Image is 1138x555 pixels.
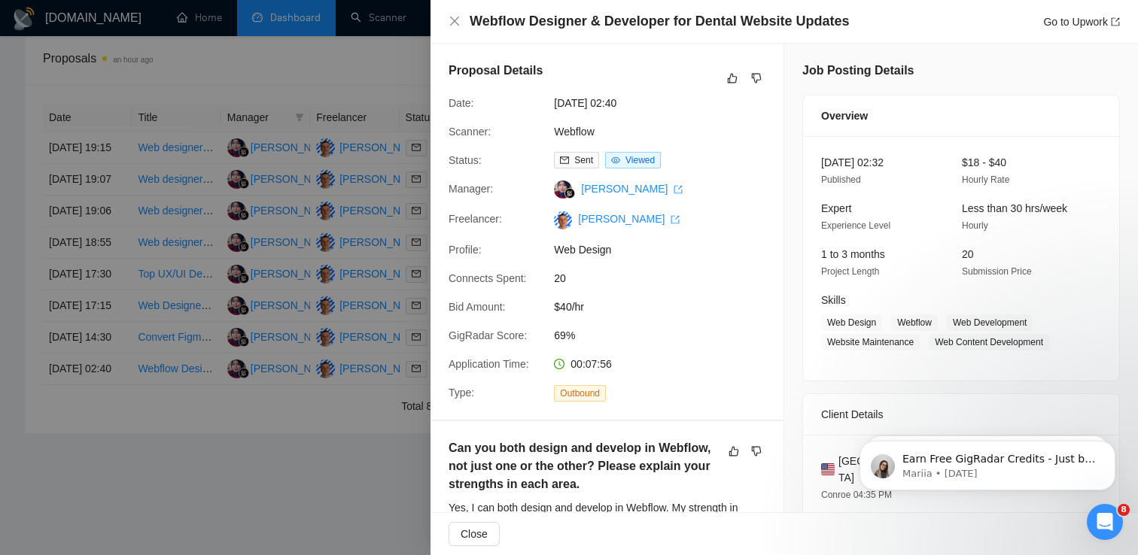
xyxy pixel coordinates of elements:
[821,334,920,350] span: Website Maintenance
[611,156,620,165] span: eye
[449,439,718,493] h5: Can you both design and develop in Webflow, not just one or the other? Please explain your streng...
[727,72,738,84] span: like
[821,294,846,306] span: Skills
[449,15,461,27] span: close
[962,156,1006,168] span: $18 - $40
[461,526,488,542] span: Close
[962,248,974,260] span: 20
[751,72,762,84] span: dislike
[674,185,683,194] span: export
[821,174,861,185] span: Published
[1118,504,1130,516] span: 8
[962,220,988,231] span: Hourly
[729,445,739,457] span: like
[554,211,572,229] img: c1HiYZJLYaSzooXHOeWCz3hTd5Ht9aZYjlyY1rp-klCMEt8U_S66z40Q882I276L5Y
[747,69,765,87] button: dislike
[837,409,1138,514] iframe: Intercom notifications message
[449,183,493,195] span: Manager:
[449,15,461,28] button: Close
[449,272,527,284] span: Connects Spent:
[821,461,835,478] img: 🇺🇸
[581,183,683,195] a: [PERSON_NAME] export
[947,314,1033,331] span: Web Development
[571,358,612,370] span: 00:07:56
[1087,504,1123,540] iframe: Intercom live chat
[470,12,849,31] h4: Webflow Designer & Developer for Dental Website Updates
[723,69,741,87] button: like
[449,301,506,313] span: Bid Amount:
[962,266,1032,277] span: Submission Price
[449,97,473,109] span: Date:
[891,314,938,331] span: Webflow
[821,490,892,500] span: Conroe 04:35 PM
[449,522,500,546] button: Close
[751,445,762,457] span: dislike
[554,270,780,287] span: 20
[554,385,606,402] span: Outbound
[821,202,851,214] span: Expert
[671,215,680,224] span: export
[625,155,655,165] span: Viewed
[929,334,1049,350] span: Web Content Development
[821,108,868,124] span: Overview
[747,442,765,460] button: dislike
[554,359,564,369] span: clock-circle
[1111,17,1120,26] span: export
[449,154,482,166] span: Status:
[962,174,1009,185] span: Hourly Rate
[725,442,743,460] button: like
[821,248,885,260] span: 1 to 3 months
[554,241,780,258] span: Web Design
[554,299,780,315] span: $40/hr
[962,202,1067,214] span: Less than 30 hrs/week
[578,213,680,225] a: [PERSON_NAME] export
[449,358,529,370] span: Application Time:
[449,62,543,80] h5: Proposal Details
[554,126,594,138] a: Webflow
[449,244,482,256] span: Profile:
[1043,16,1120,28] a: Go to Upworkexport
[821,156,884,168] span: [DATE] 02:32
[554,327,780,344] span: 69%
[821,394,1101,435] div: Client Details
[560,156,569,165] span: mail
[449,126,491,138] span: Scanner:
[449,387,474,399] span: Type:
[564,188,575,199] img: gigradar-bm.png
[449,329,527,341] span: GigRadar Score:
[574,155,593,165] span: Sent
[802,62,914,80] h5: Job Posting Details
[554,95,780,111] span: [DATE] 02:40
[821,314,882,331] span: Web Design
[821,220,890,231] span: Experience Level
[449,213,502,225] span: Freelancer:
[821,266,879,277] span: Project Length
